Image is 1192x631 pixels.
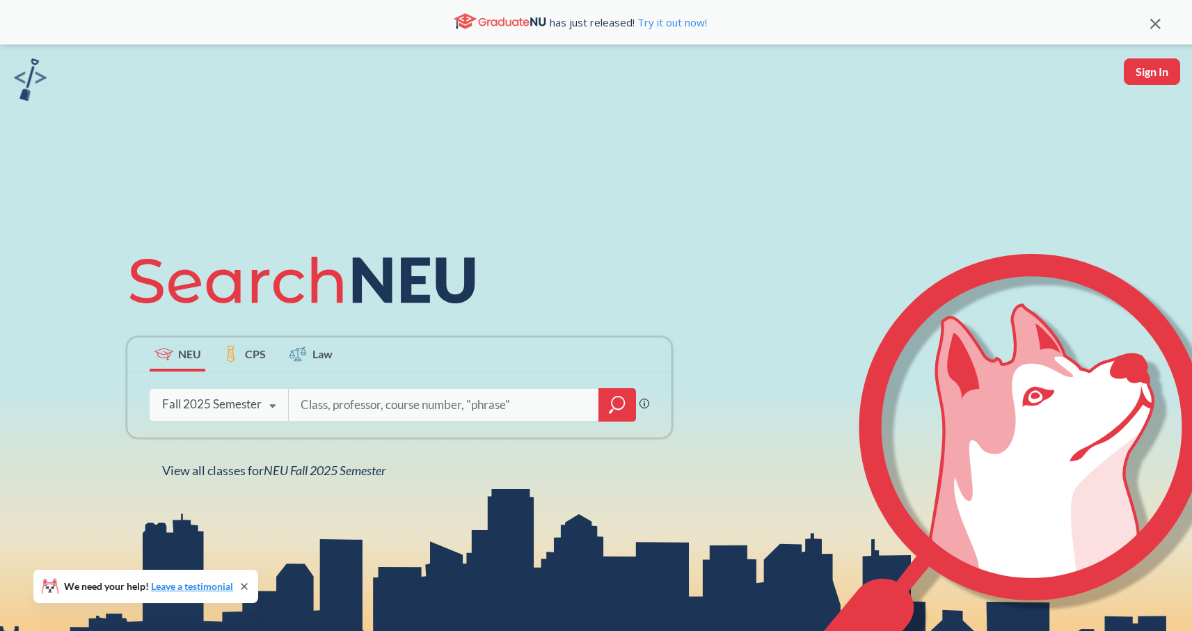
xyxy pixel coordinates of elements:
[14,58,47,105] a: sandbox logo
[635,15,707,29] a: Try it out now!
[178,346,201,362] span: NEU
[264,463,386,478] span: NEU Fall 2025 Semester
[162,463,386,478] span: View all classes for
[162,397,262,412] div: Fall 2025 Semester
[312,346,333,362] span: Law
[598,388,636,422] div: magnifying glass
[1124,58,1180,85] button: Sign In
[299,390,589,420] input: Class, professor, course number, "phrase"
[151,580,233,592] a: Leave a testimonial
[550,15,707,30] span: has just released!
[245,346,266,362] span: CPS
[64,582,233,591] span: We need your help!
[14,58,47,101] img: sandbox logo
[609,395,626,415] svg: magnifying glass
